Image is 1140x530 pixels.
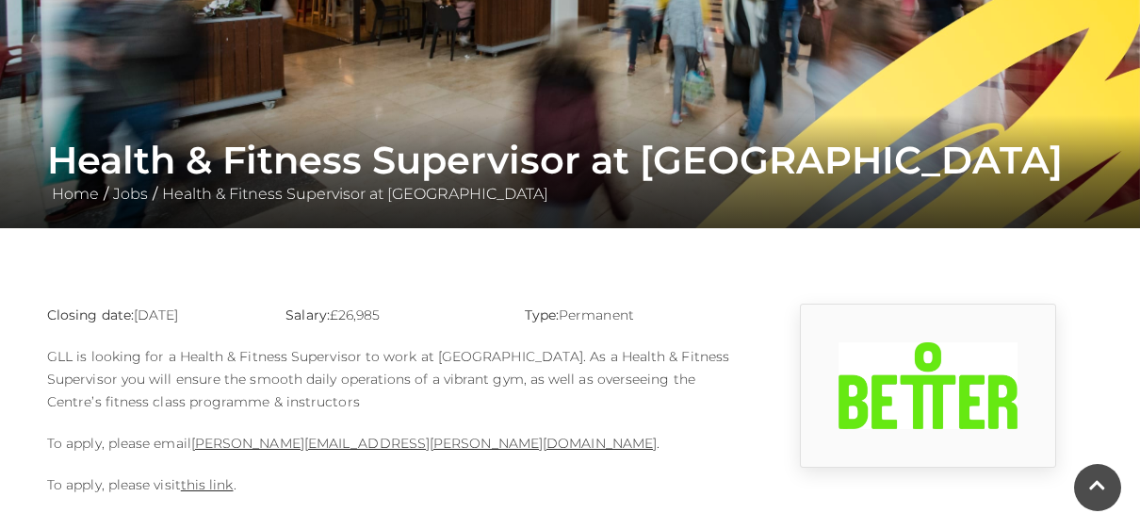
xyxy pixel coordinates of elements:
img: UdfJ_1710773809_FoVv.jpg [839,342,1018,429]
div: / / [33,138,1107,206]
p: To apply, please email . [47,432,735,455]
strong: Salary: [285,306,330,323]
a: Jobs [108,185,153,203]
p: [DATE] [47,304,257,326]
p: To apply, please visit . [47,473,735,496]
p: Permanent [525,304,735,326]
a: [PERSON_NAME][EMAIL_ADDRESS][PERSON_NAME][DOMAIN_NAME] [191,435,657,452]
a: Home [47,185,104,203]
p: GLL is looking for a Health & Fitness Supervisor to work at [GEOGRAPHIC_DATA]. As a Health & Fitn... [47,345,735,413]
strong: Closing date: [47,306,134,323]
h1: Health & Fitness Supervisor at [GEOGRAPHIC_DATA] [47,138,1093,183]
a: this link [181,476,234,493]
p: £26,985 [285,304,496,326]
strong: Type: [525,306,559,323]
a: Health & Fitness Supervisor at [GEOGRAPHIC_DATA] [157,185,553,203]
